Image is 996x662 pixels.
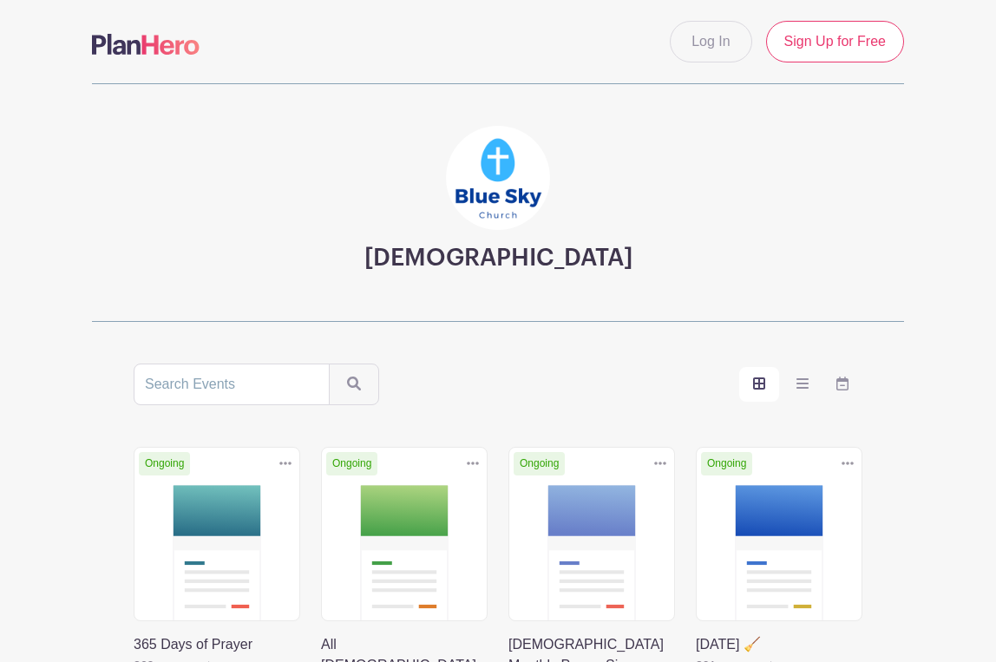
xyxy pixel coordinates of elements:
[766,21,904,62] a: Sign Up for Free
[670,21,751,62] a: Log In
[134,364,330,405] input: Search Events
[364,244,632,272] h3: [DEMOGRAPHIC_DATA]
[739,367,862,402] div: order and view
[92,34,200,55] img: logo-507f7623f17ff9eddc593b1ce0a138ce2505c220e1c5a4e2b4648c50719b7d32.svg
[446,126,550,230] img: Blue-Sky-Church-revised.png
